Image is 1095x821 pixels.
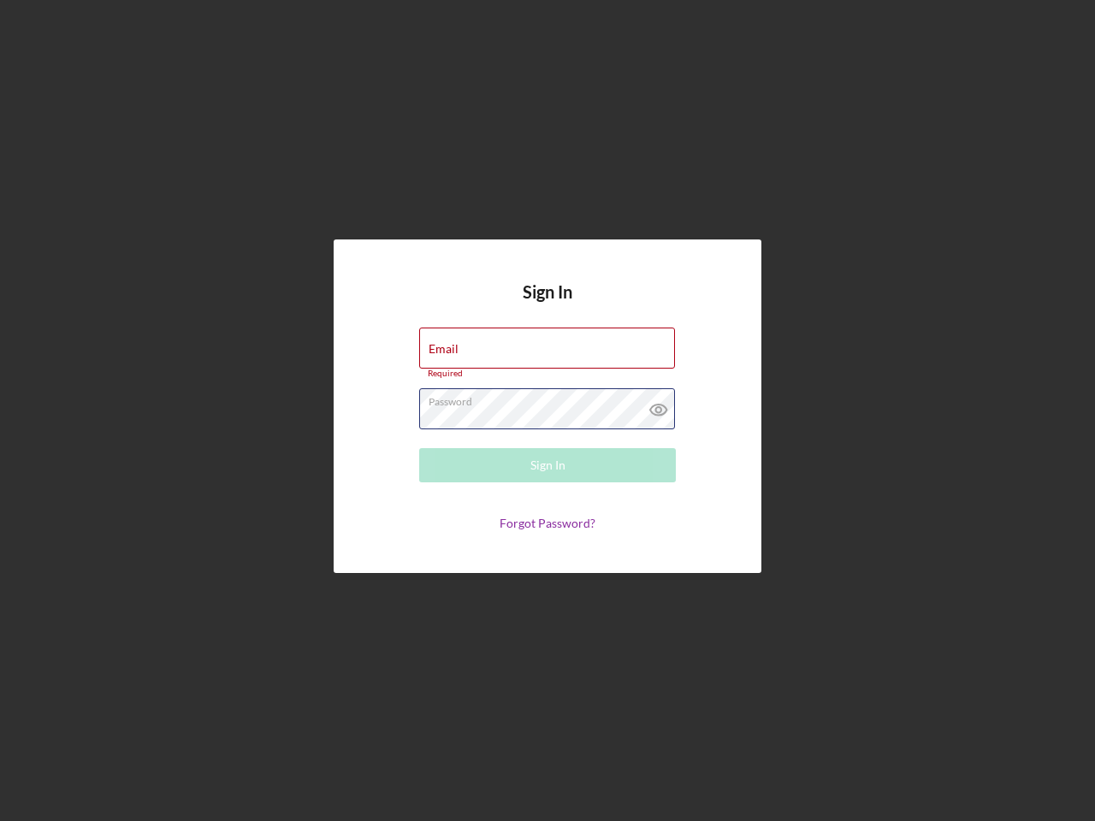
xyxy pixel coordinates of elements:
a: Forgot Password? [500,516,595,530]
div: Sign In [530,448,565,482]
label: Email [429,342,459,356]
h4: Sign In [523,282,572,328]
div: Required [419,369,676,379]
button: Sign In [419,448,676,482]
label: Password [429,389,675,408]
